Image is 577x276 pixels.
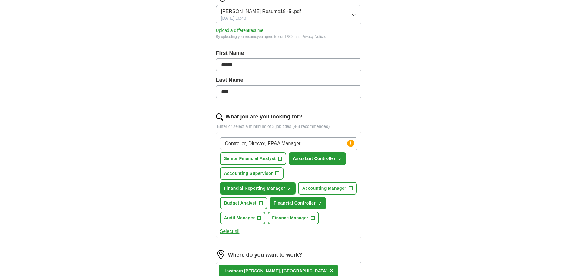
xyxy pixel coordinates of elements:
[270,197,326,209] button: Financial Controller✓
[216,113,223,121] img: search.png
[216,250,226,260] img: location.png
[220,137,357,150] input: Type a job title and press enter
[272,215,308,221] span: Finance Manager
[216,27,264,34] button: Upload a differentresume
[221,8,301,15] span: [PERSON_NAME] Resume18 -5-.pdf
[224,170,273,177] span: Accounting Supervisor
[216,76,361,84] label: Last Name
[220,167,284,180] button: Accounting Supervisor
[221,15,246,22] span: [DATE] 16:48
[216,5,361,24] button: [PERSON_NAME] Resume18 -5-.pdf[DATE] 16:48
[318,201,322,206] span: ✓
[220,182,296,195] button: Financial Reporting Manager✓
[224,268,280,273] strong: Hawthorn [PERSON_NAME]
[226,113,303,121] label: What job are you looking for?
[224,185,285,191] span: Financial Reporting Manager
[220,152,286,165] button: Senior Financial Analyst
[224,268,327,274] div: , [GEOGRAPHIC_DATA]
[284,35,293,39] a: T&Cs
[224,155,276,162] span: Senior Financial Analyst
[216,34,361,39] div: By uploading your resume you agree to our and .
[220,228,240,235] button: Select all
[216,123,361,130] p: Enter or select a minimum of 3 job titles (4-8 recommended)
[293,155,336,162] span: Assistant Controller
[287,186,291,191] span: ✓
[228,251,302,259] label: Where do you want to work?
[220,212,266,224] button: Audit Manager
[302,35,325,39] a: Privacy Notice
[330,267,333,274] span: ×
[274,200,316,206] span: Financial Controller
[224,215,255,221] span: Audit Manager
[224,200,257,206] span: Budget Analyst
[302,185,346,191] span: Accounting Manager
[330,266,333,275] button: ×
[338,157,342,161] span: ✓
[220,197,267,209] button: Budget Analyst
[216,49,361,57] label: First Name
[298,182,357,195] button: Accounting Manager
[289,152,346,165] button: Assistant Controller✓
[268,212,319,224] button: Finance Manager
